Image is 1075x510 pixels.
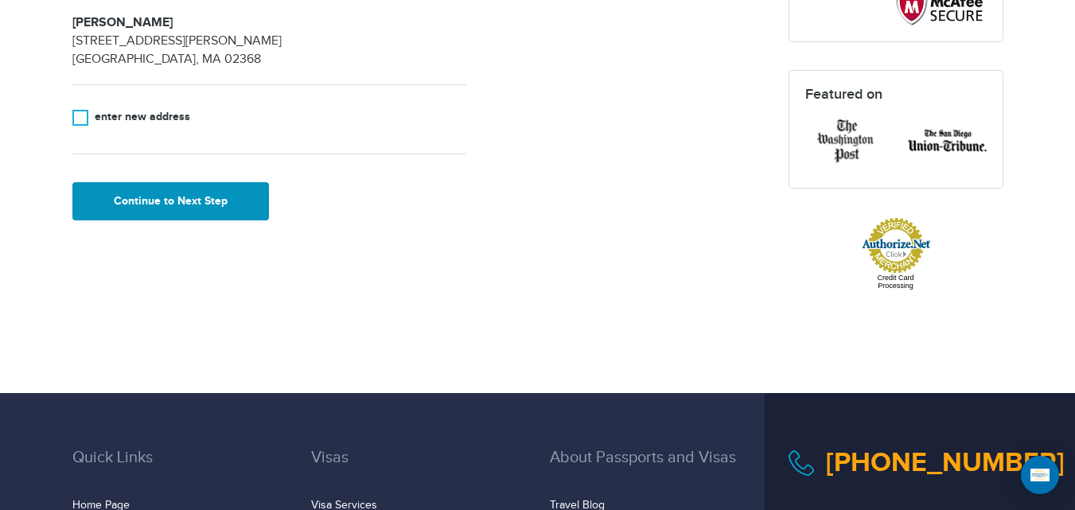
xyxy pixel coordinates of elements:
img: Authorize.Net Merchant - Click to Verify [860,216,932,274]
a: Credit Card Processing [877,274,913,290]
p: [GEOGRAPHIC_DATA], MA 02368 [72,51,466,69]
button: Continue to Next Step [72,182,270,220]
h4: Featured on [805,87,987,103]
strong: [PERSON_NAME] [72,15,173,30]
h3: Quick Links [72,449,287,490]
label: enter new address [72,109,466,125]
p: [STREET_ADDRESS][PERSON_NAME] [72,33,466,51]
h3: Visas [311,449,526,490]
img: featured-tribune.png [908,119,987,164]
h3: About Passports and Visas [550,449,765,490]
img: featured-post.png [805,119,884,164]
a: [PHONE_NUMBER] [826,446,1065,479]
div: Open Intercom Messenger [1021,456,1059,494]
